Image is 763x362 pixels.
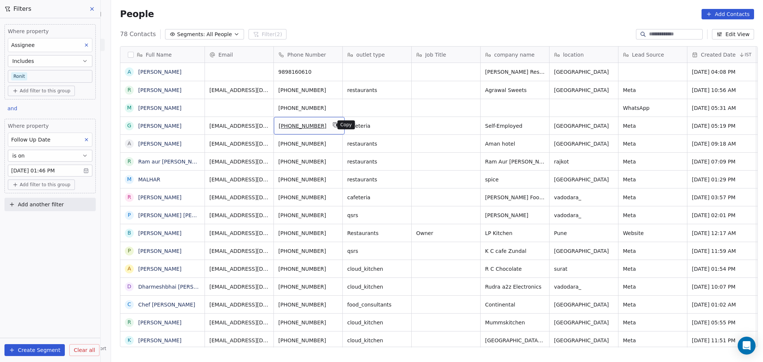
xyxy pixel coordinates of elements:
[554,86,614,94] span: [GEOGRAPHIC_DATA]
[485,194,545,201] span: [PERSON_NAME] Foodie's bar
[485,337,545,344] span: [GEOGRAPHIC_DATA], [GEOGRAPHIC_DATA]
[554,283,614,290] span: vadodara_
[138,337,181,343] a: [PERSON_NAME]
[278,247,338,255] span: [PHONE_NUMBER]
[623,212,683,219] span: Meta
[209,229,269,237] span: [EMAIL_ADDRESS][DOMAIN_NAME]
[692,194,751,201] span: [DATE] 03:57 PM
[623,104,683,112] span: WhatsApp
[347,337,407,344] span: cloud_kitchen
[623,140,683,147] span: Meta
[120,30,156,39] span: 78 Contacts
[554,176,614,183] span: [GEOGRAPHIC_DATA]
[485,247,545,255] span: K C cafe Zundal
[692,158,751,165] span: [DATE] 07:09 PM
[138,159,205,165] a: Ram aur [PERSON_NAME]
[485,212,545,219] span: [PERSON_NAME]
[554,319,614,326] span: [GEOGRAPHIC_DATA]
[554,122,614,130] span: [GEOGRAPHIC_DATA]
[623,247,683,255] span: Meta
[692,301,751,308] span: [DATE] 01:02 AM
[481,47,549,63] div: company name
[127,158,131,165] div: R
[177,31,205,38] span: Segments:
[127,265,131,273] div: A
[278,283,338,290] span: [PHONE_NUMBER]
[146,51,172,58] span: Full Name
[692,337,751,344] span: [DATE] 11:51 PM
[278,68,338,76] span: 9898160610
[287,51,326,58] span: Phone Number
[347,319,407,326] span: cloud_kitchen
[209,283,269,290] span: [EMAIL_ADDRESS][DOMAIN_NAME]
[623,301,683,308] span: Meta
[632,51,664,58] span: Lead Source
[485,283,545,290] span: Rudra a2z Electronics
[425,51,446,58] span: Job Title
[554,158,614,165] span: rajkot
[485,229,545,237] span: LP Kitchen
[485,140,545,147] span: Aman hotel
[692,283,751,290] span: [DATE] 10:07 PM
[127,283,132,290] div: D
[278,229,338,237] span: [PHONE_NUMBER]
[278,212,338,219] span: [PHONE_NUMBER]
[702,9,754,19] button: Add Contacts
[692,212,751,219] span: [DATE] 02:01 PM
[623,122,683,130] span: Meta
[138,302,195,308] a: Chef [PERSON_NAME]
[623,319,683,326] span: Meta
[554,68,614,76] span: [GEOGRAPHIC_DATA]
[347,140,407,147] span: restaurants
[278,301,338,308] span: [PHONE_NUMBER]
[692,247,751,255] span: [DATE] 11:59 AM
[209,86,269,94] span: [EMAIL_ADDRESS][DOMAIN_NAME]
[485,176,545,183] span: spice
[209,337,269,344] span: [EMAIL_ADDRESS][DOMAIN_NAME]
[128,247,131,255] div: P
[623,265,683,273] span: Meta
[138,248,181,254] a: [PERSON_NAME]
[127,122,132,130] div: G
[485,319,545,326] span: Mummskitchen
[343,47,411,63] div: outlet type
[209,319,269,326] span: [EMAIL_ADDRESS][DOMAIN_NAME]
[138,87,181,93] a: [PERSON_NAME]
[554,140,614,147] span: [GEOGRAPHIC_DATA]
[347,229,407,237] span: Restaurants
[550,47,618,63] div: location
[554,212,614,219] span: vadodara_
[347,194,407,201] span: cafeteria
[356,51,385,58] span: outlet type
[278,194,338,201] span: [PHONE_NUMBER]
[623,176,683,183] span: Meta
[623,158,683,165] span: Meta
[127,140,131,147] div: a
[209,140,269,147] span: [EMAIL_ADDRESS][DOMAIN_NAME]
[485,68,545,76] span: [PERSON_NAME] Restaurant
[623,283,683,290] span: Meta
[485,122,545,130] span: Self-Employed
[128,336,131,344] div: K
[347,158,407,165] span: restaurants
[347,247,407,255] span: qsrs
[347,301,407,308] span: food_consultants
[554,265,614,273] span: surat
[347,86,407,94] span: restaurants
[623,337,683,344] span: Meta
[563,51,584,58] span: location
[127,318,131,326] div: R
[209,158,269,165] span: [EMAIL_ADDRESS][DOMAIN_NAME]
[248,29,287,39] button: Filter(2)
[623,194,683,201] span: Meta
[692,86,751,94] span: [DATE] 10:56 AM
[485,265,545,273] span: R C Chocolate
[347,122,407,130] span: cafeteria
[209,176,269,183] span: [EMAIL_ADDRESS][DOMAIN_NAME]
[205,47,273,63] div: Email
[687,47,756,63] div: Created DateIST
[138,320,181,326] a: [PERSON_NAME]
[138,194,181,200] a: [PERSON_NAME]
[209,212,269,219] span: [EMAIL_ADDRESS][DOMAIN_NAME]
[120,47,205,63] div: Full Name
